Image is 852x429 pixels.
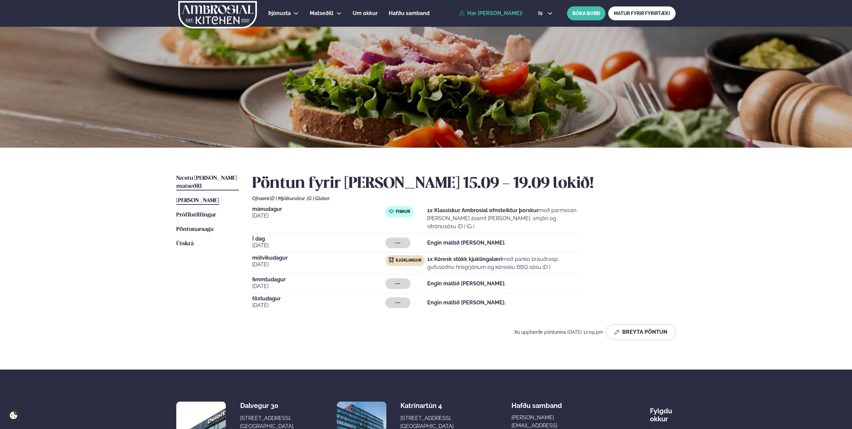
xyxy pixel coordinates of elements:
span: Fiskur [396,209,410,214]
strong: Engin máltíð [PERSON_NAME]. [427,240,506,246]
img: logo [178,1,258,28]
span: --- [395,281,400,286]
strong: Engin máltíð [PERSON_NAME]. [427,299,506,306]
span: is [538,11,545,16]
span: [DATE] [252,212,385,220]
a: Prófílstillingar [176,211,216,219]
span: (D ) Mjólkurvörur , [270,196,307,201]
strong: Engin máltíð [PERSON_NAME]. [427,280,506,287]
div: Ofnæmi: [252,196,676,201]
span: Prófílstillingar [176,212,216,218]
p: með parmesan [PERSON_NAME] ásamt [PERSON_NAME], smjöri og sítrónusósu (D ) (G ) [427,206,580,231]
a: Hæ [PERSON_NAME]! [459,10,523,16]
img: fish.svg [389,208,394,214]
a: Matseðill [310,9,334,17]
span: Matseðill [310,10,334,16]
span: (G ) Glúten [307,196,329,201]
a: Útskrá [176,240,194,248]
a: Pöntunarsaga [176,226,213,234]
span: [PERSON_NAME] [176,198,219,203]
span: Í dag [252,236,385,242]
a: Þjónusta [268,9,291,17]
span: Kjúklingur [396,258,421,263]
span: Um okkur [353,10,378,16]
button: BÓKA BORÐ [567,6,605,20]
span: [DATE] [252,261,385,269]
span: fimmtudagur [252,277,385,282]
div: Dalvegur 30 [240,402,293,410]
button: is [533,11,558,16]
span: [DATE] [252,301,385,309]
span: --- [395,300,400,305]
h2: Pöntun fyrir [PERSON_NAME] 15.09 - 19.09 lokið! [252,174,676,193]
div: Katrínartún 4 [400,402,454,410]
a: Næstu [PERSON_NAME] matseðill [176,174,239,190]
span: --- [395,240,400,246]
div: Fylgdu okkur [650,402,676,423]
span: Pöntunarsaga [176,227,213,232]
img: chicken.svg [389,257,394,263]
span: [DATE] [252,242,385,250]
a: Um okkur [353,9,378,17]
span: miðvikudagur [252,255,385,261]
p: með panko brauðrasp, gufusoðnu hrísgrjónum og kóresku BBQ sósu (D ) [427,255,580,271]
span: [DATE] [252,282,385,290]
span: Útskrá [176,241,194,247]
span: Þjónusta [268,10,291,16]
strong: 1x Kóresk stökk kjúklingalæri [427,256,502,262]
span: föstudagur [252,296,385,301]
a: Cookie settings [7,409,20,422]
span: Næstu [PERSON_NAME] matseðill [176,175,237,189]
span: mánudagur [252,206,385,212]
span: Hafðu samband [511,396,562,410]
span: Þú uppfærðir pöntunina [DATE] 12:09 pm [514,329,603,335]
a: Hafðu samband [389,9,430,17]
a: [PERSON_NAME] [176,197,219,205]
span: Hafðu samband [389,10,430,16]
a: MATUR FYRIR FYRIRTÆKI [608,6,676,20]
strong: 1x Klassískur Ambrosial ofnsteiktur þorskur [427,207,539,213]
button: Breyta Pöntun [606,324,676,340]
